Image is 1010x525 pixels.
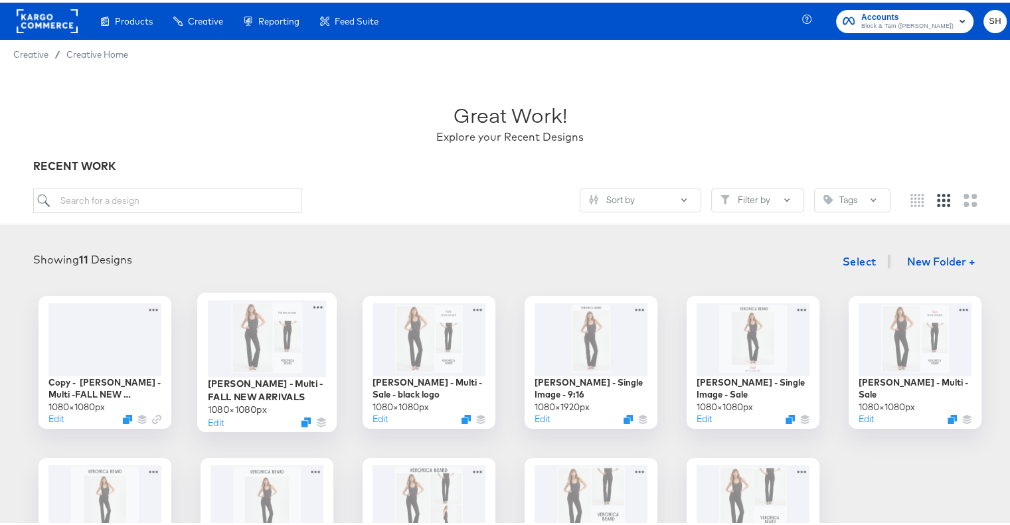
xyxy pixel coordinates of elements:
svg: Link [152,412,161,421]
div: RECENT WORK [33,156,986,171]
button: Edit [535,410,550,423]
div: [PERSON_NAME] - Single Image - 9:161080×1920pxEditDuplicate [525,293,657,426]
button: Edit [697,410,712,423]
svg: Large grid [964,191,977,204]
div: Showing Designs [33,250,132,265]
button: Edit [208,413,224,425]
button: Edit [373,410,388,423]
span: Block & Tam ([PERSON_NAME]) [861,19,954,29]
span: Products [115,13,153,24]
strong: 11 [79,250,88,263]
div: 1080 × 1920 px [535,398,590,411]
svg: Duplicate [948,412,957,421]
svg: Duplicate [462,412,471,421]
div: 1080 × 1080 px [859,398,915,411]
div: Copy - [PERSON_NAME] - Multi -FALL NEW ARRIVALS [48,374,161,398]
div: Copy - [PERSON_NAME] - Multi -FALL NEW ARRIVALS1080×1080pxEditDuplicate [39,293,171,426]
button: Edit [859,410,874,423]
div: [PERSON_NAME] - Multi -FALL NEW ARRIVALS1080×1080pxEditDuplicate [197,290,337,429]
div: Great Work! [454,98,567,127]
div: [PERSON_NAME] - Multi - Sale - black logo [373,374,485,398]
span: Creative [188,13,223,24]
div: 1080 × 1080 px [208,400,267,413]
div: [PERSON_NAME] - Multi - Sale - black logo1080×1080pxEditDuplicate [363,293,495,426]
svg: Small grid [910,191,924,204]
div: [PERSON_NAME] - Single Image - 9:16 [535,374,647,398]
span: Creative [13,46,48,57]
button: AccountsBlock & Tam ([PERSON_NAME]) [836,7,973,31]
div: [PERSON_NAME] - Multi - Sale1080×1080pxEditDuplicate [849,293,981,426]
svg: Duplicate [786,412,795,421]
span: SH [989,11,1001,27]
div: [PERSON_NAME] - Multi -FALL NEW ARRIVALS [208,374,327,400]
input: Search for a design [33,186,301,210]
span: / [48,46,66,57]
div: Explore your Recent Designs [436,127,584,142]
button: TagTags [814,186,890,210]
svg: Filter [720,192,730,202]
div: [PERSON_NAME] - Single Image - Sale [697,374,809,398]
span: Feed Suite [335,13,379,24]
div: 1080 × 1080 px [697,398,753,411]
svg: Duplicate [301,415,311,425]
svg: Medium grid [937,191,950,204]
div: 1080 × 1080 px [373,398,429,411]
span: Accounts [861,8,954,22]
svg: Duplicate [624,412,633,421]
button: New Folder + [896,248,987,273]
button: FilterFilter by [711,186,804,210]
svg: Tag [823,192,833,202]
div: [PERSON_NAME] - Single Image - Sale1080×1080pxEditDuplicate [687,293,819,426]
span: Reporting [258,13,299,24]
span: Select [843,250,877,268]
button: SlidersSort by [580,186,701,210]
div: 1080 × 1080 px [48,398,105,411]
button: SH [983,7,1007,31]
button: Edit [48,410,64,423]
svg: Duplicate [123,412,132,421]
button: Select [837,246,882,272]
div: [PERSON_NAME] - Multi - Sale [859,374,971,398]
svg: Sliders [589,192,598,202]
a: Creative Home [66,46,128,57]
